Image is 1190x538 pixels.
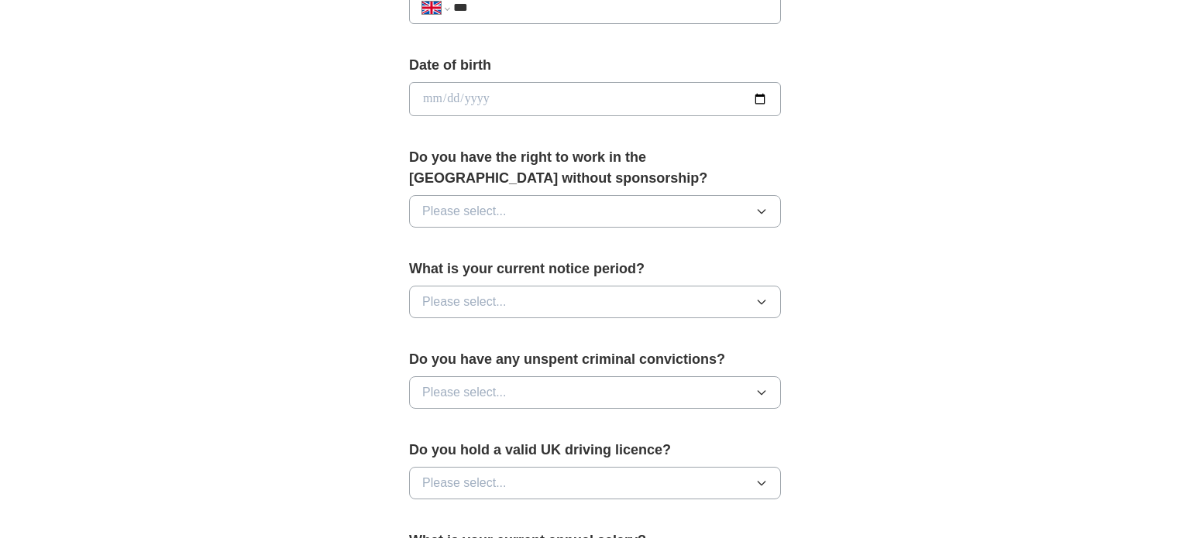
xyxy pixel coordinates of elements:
[409,440,781,461] label: Do you hold a valid UK driving licence?
[409,195,781,228] button: Please select...
[422,202,507,221] span: Please select...
[422,383,507,402] span: Please select...
[409,286,781,318] button: Please select...
[409,467,781,499] button: Please select...
[422,293,507,311] span: Please select...
[409,147,781,189] label: Do you have the right to work in the [GEOGRAPHIC_DATA] without sponsorship?
[409,349,781,370] label: Do you have any unspent criminal convictions?
[422,474,507,492] span: Please select...
[409,55,781,76] label: Date of birth
[409,376,781,409] button: Please select...
[409,259,781,279] label: What is your current notice period?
